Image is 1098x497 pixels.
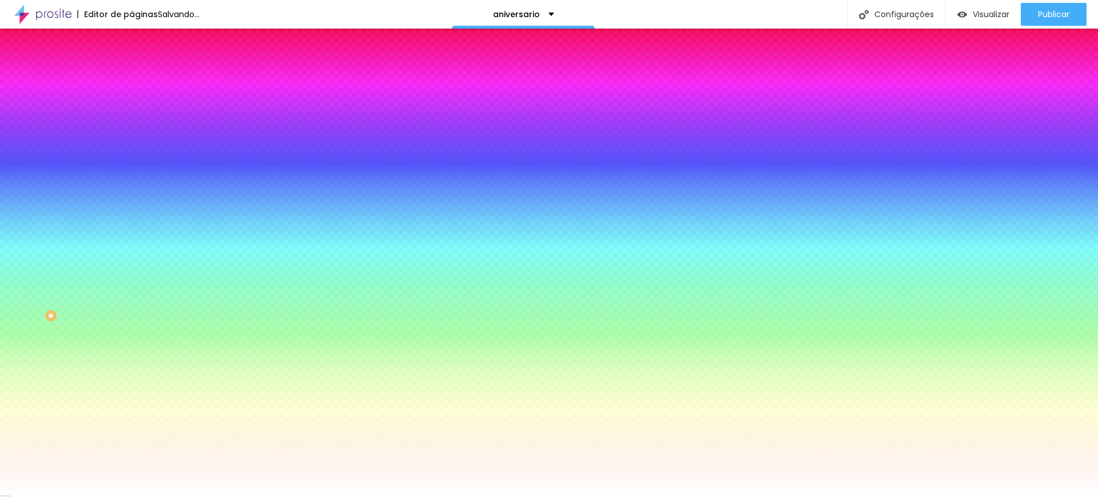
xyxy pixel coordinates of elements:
button: Publicar [1021,3,1087,26]
img: view-1.svg [957,10,967,19]
div: Salvando... [158,10,200,18]
span: Publicar [1038,10,1069,19]
button: Visualizar [946,3,1021,26]
p: aniversario [493,10,540,18]
span: Visualizar [973,10,1009,19]
img: Icone [859,10,869,19]
div: Editor de páginas [77,10,158,18]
